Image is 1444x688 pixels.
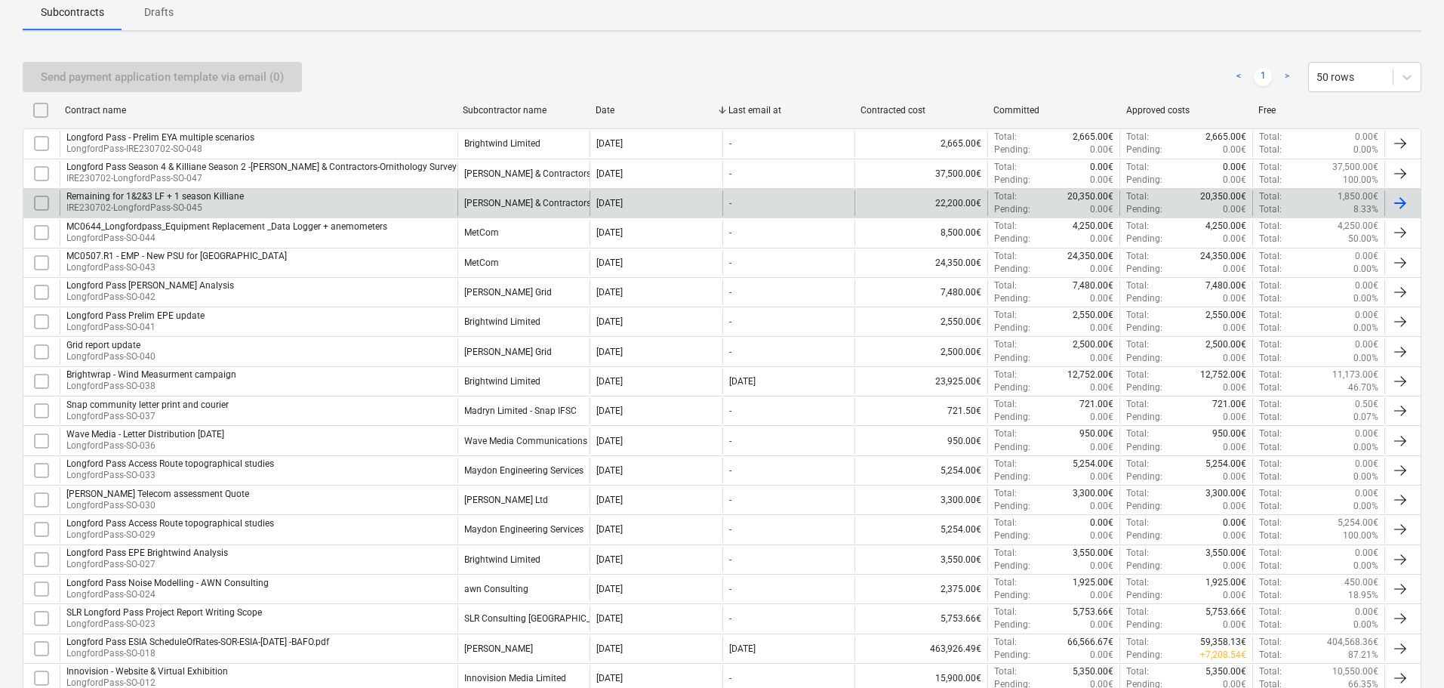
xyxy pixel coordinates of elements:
[854,547,987,572] div: 3,550.00€
[1073,220,1113,233] p: 4,250.00€
[1353,470,1378,483] p: 0.00%
[1259,233,1282,245] p: Total :
[1259,560,1282,572] p: Total :
[1355,309,1378,322] p: 0.00€
[66,143,254,156] p: LongfordPass-IRE230702-SO-048
[1073,309,1113,322] p: 2,550.00€
[1090,161,1113,174] p: 0.00€
[1126,458,1149,470] p: Total :
[66,291,234,304] p: LongfordPass-SO-042
[464,227,499,238] div: MetCom
[464,465,583,476] div: Maydon Engineering Services
[1259,470,1282,483] p: Total :
[1067,250,1113,263] p: 24,350.00€
[1259,369,1282,381] p: Total :
[66,529,274,541] p: LongfordPass-SO-029
[596,347,623,357] div: [DATE]
[729,524,731,535] div: -
[1259,161,1282,174] p: Total :
[1338,220,1378,233] p: 4,250.00€
[66,578,269,588] div: Longford Pass Noise Modelling - AWN Consulting
[1205,131,1246,143] p: 2,665.00€
[1205,309,1246,322] p: 2,550.00€
[729,258,731,268] div: -
[729,347,731,357] div: -
[729,376,756,387] div: [DATE]
[994,263,1030,276] p: Pending :
[1090,517,1113,529] p: 0.00€
[140,5,177,20] p: Drafts
[1090,263,1113,276] p: 0.00€
[1223,322,1246,335] p: 0.00€
[1223,292,1246,305] p: 0.00€
[1355,487,1378,500] p: 0.00€
[1259,517,1282,529] p: Total :
[1126,398,1149,411] p: Total :
[1223,203,1246,216] p: 0.00€
[66,518,274,529] div: Longford Pass Access Route topographical studies
[66,558,228,571] p: LongfordPass-SO-027
[596,258,623,268] div: [DATE]
[1126,470,1162,483] p: Pending :
[994,131,1017,143] p: Total :
[1259,131,1282,143] p: Total :
[854,369,987,394] div: 23,925.00€
[1126,174,1162,187] p: Pending :
[994,250,1017,263] p: Total :
[464,168,591,179] div: John Murphy & Contractors
[1073,547,1113,560] p: 3,550.00€
[1259,263,1282,276] p: Total :
[1090,470,1113,483] p: 0.00€
[994,309,1017,322] p: Total :
[1079,427,1113,440] p: 950.00€
[854,427,987,453] div: 950.00€
[1205,547,1246,560] p: 3,550.00€
[1338,190,1378,203] p: 1,850.00€
[1353,560,1378,572] p: 0.00%
[1126,381,1162,394] p: Pending :
[1348,381,1378,394] p: 46.70%
[1259,203,1282,216] p: Total :
[1212,427,1246,440] p: 950.00€
[994,190,1017,203] p: Total :
[994,441,1030,454] p: Pending :
[66,410,229,423] p: LongfordPass-SO-037
[1090,352,1113,365] p: 0.00€
[1126,263,1162,276] p: Pending :
[993,105,1114,116] div: Committed
[854,487,987,513] div: 3,300.00€
[66,280,234,291] div: Longford Pass [PERSON_NAME] Analysis
[596,168,623,179] div: [DATE]
[854,250,987,276] div: 24,350.00€
[66,261,287,274] p: LongfordPass-SO-043
[1259,292,1282,305] p: Total :
[463,105,583,116] div: Subcontractor name
[1332,369,1378,381] p: 11,173.00€
[66,400,229,410] div: Snap community letter print and courier
[1126,560,1162,572] p: Pending :
[464,316,540,327] div: Brightwind Limited
[1223,470,1246,483] p: 0.00€
[1090,203,1113,216] p: 0.00€
[596,524,623,535] div: [DATE]
[994,143,1030,156] p: Pending :
[994,161,1017,174] p: Total :
[464,554,540,565] div: Brightwind Limited
[1212,398,1246,411] p: 721.00€
[1126,441,1162,454] p: Pending :
[1205,458,1246,470] p: 5,254.00€
[729,436,731,446] div: -
[1259,352,1282,365] p: Total :
[1259,309,1282,322] p: Total :
[1126,250,1149,263] p: Total :
[1223,381,1246,394] p: 0.00€
[1353,500,1378,513] p: 0.00%
[41,5,104,20] p: Subcontracts
[1090,322,1113,335] p: 0.00€
[66,489,249,499] div: [PERSON_NAME] Telecom assessment Quote
[994,547,1017,560] p: Total :
[854,606,987,631] div: 5,753.66€
[596,584,623,594] div: [DATE]
[1126,143,1162,156] p: Pending :
[1353,441,1378,454] p: 0.00%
